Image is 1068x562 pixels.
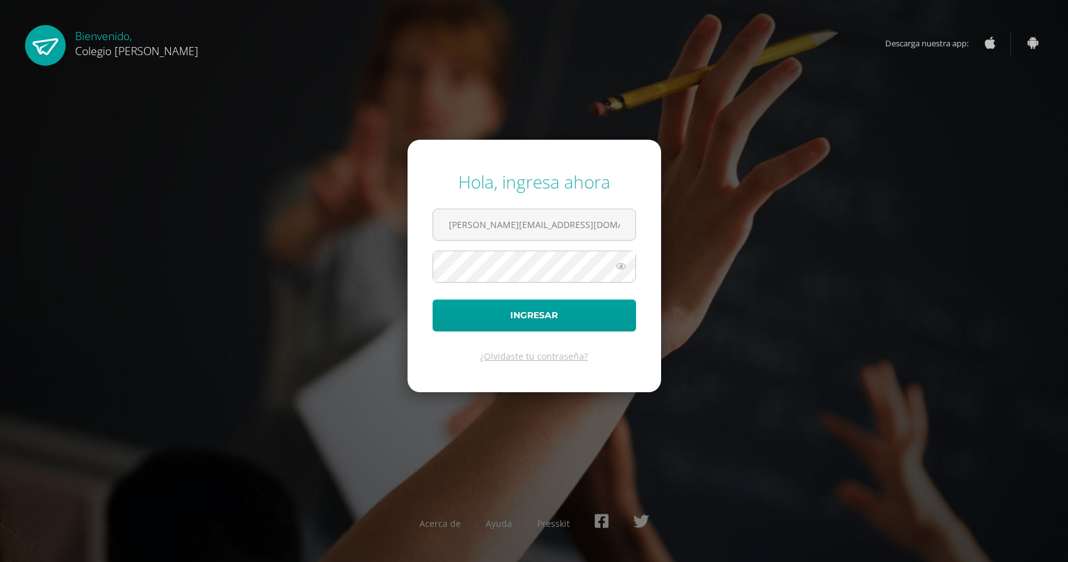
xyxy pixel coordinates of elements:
a: Presskit [537,518,570,529]
span: Descarga nuestra app: [885,31,981,55]
a: Acerca de [419,518,461,529]
div: Bienvenido, [75,25,198,58]
button: Ingresar [433,299,636,331]
input: Correo electrónico o usuario [433,209,635,240]
div: Hola, ingresa ahora [433,170,636,194]
a: Ayuda [486,518,512,529]
a: ¿Olvidaste tu contraseña? [480,350,588,362]
span: Colegio [PERSON_NAME] [75,43,198,58]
